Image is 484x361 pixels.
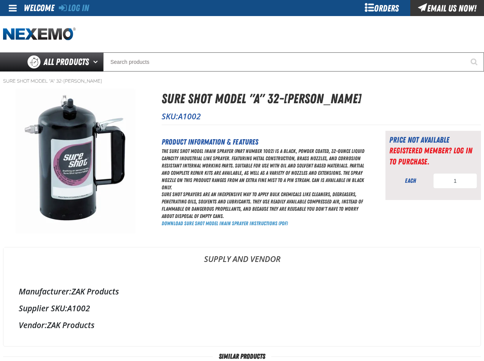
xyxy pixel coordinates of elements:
div: A1002 [19,303,465,314]
h1: Sure Shot Model "A" 32-[PERSON_NAME] [162,89,481,109]
div: ZAK Products [19,320,465,330]
label: Vendor: [19,320,47,330]
input: Search [103,52,484,72]
p: SKU: [162,111,481,122]
button: Open All Products pages [91,52,103,72]
span: All Products [44,55,89,69]
nav: Breadcrumbs [3,78,481,84]
a: Log In [59,3,89,13]
a: Sure Shot Model "A" 32-[PERSON_NAME] [3,78,102,84]
a: Home [3,28,76,41]
span: Similar Products [213,353,271,360]
p: Sure Shot sprayers are an inexpensive way to apply bulk chemicals like cleaners, degreasers, pene... [162,191,366,220]
span: A1002 [178,111,201,122]
div: Price not available [389,135,477,145]
a: Registered Member? Log In to purchase. [389,146,472,166]
a: Supply and Vendor [3,247,481,270]
label: Manufacturer: [19,286,71,297]
input: Product Quantity [433,173,477,189]
div: ZAK Products [19,286,465,297]
img: Sure Shot Model "A" 32-Ounce Sprayer [3,89,148,233]
img: Nexemo logo [3,28,76,41]
p: The Sure Shot Model inAin Sprayer (part number 1002) is a black, powder coated, 32-ounce liquid c... [162,148,366,191]
a: Download Sure Shot Model inAin Sprayer Instructions (pdf) [162,220,288,226]
div: each [389,177,431,185]
label: Supplier SKU: [19,303,67,314]
button: Start Searching [465,52,484,72]
h2: Product Information & Features [162,136,366,148]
